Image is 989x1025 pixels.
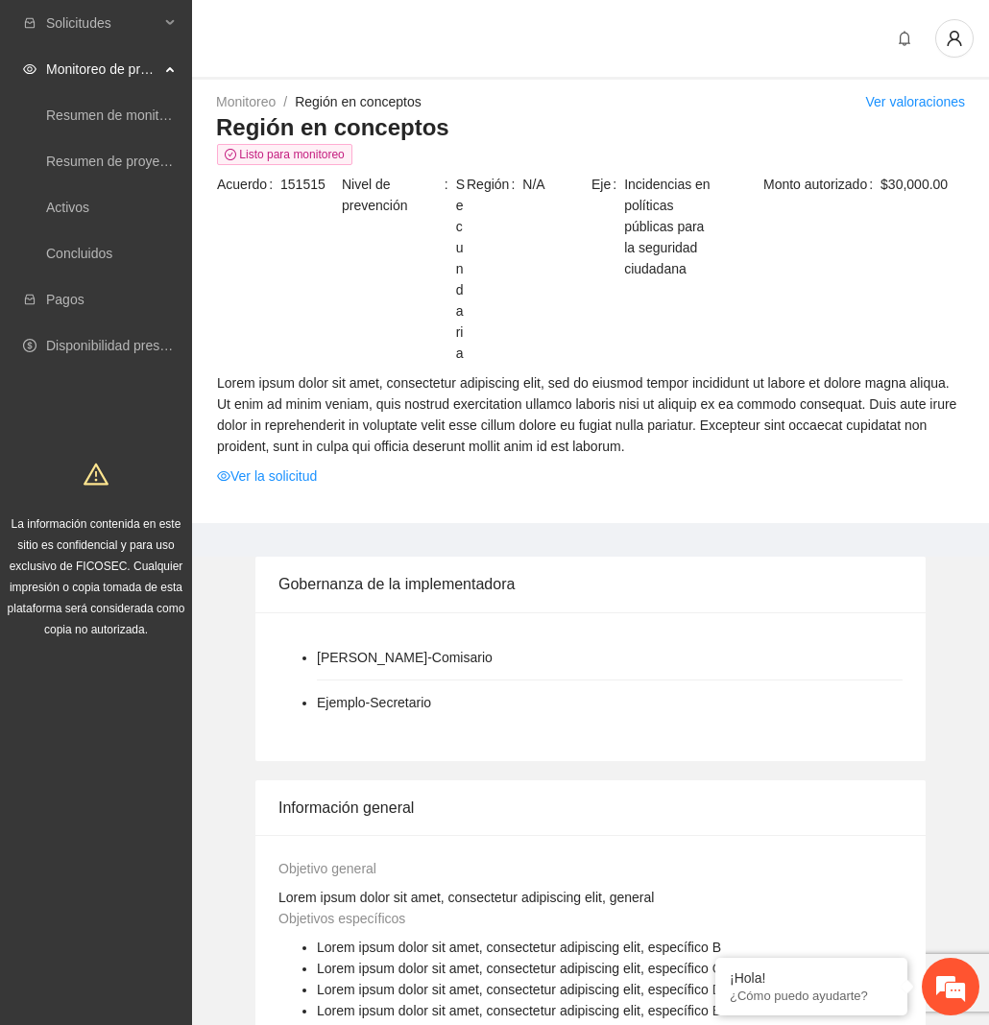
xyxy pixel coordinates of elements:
[46,292,84,307] a: Pagos
[216,112,965,143] h3: Región en conceptos
[865,94,965,109] a: Ver valoraciones
[46,200,89,215] a: Activos
[591,174,624,279] span: Eje
[763,174,880,195] span: Monto autorizado
[23,16,36,30] span: inbox
[46,338,210,353] a: Disponibilidad presupuestal
[46,154,252,169] a: Resumen de proyectos aprobados
[46,4,159,42] span: Solicitudes
[225,149,236,160] span: check-circle
[317,961,722,976] span: Lorem ipsum dolor sit amet, consectetur adipiscing elit, específico C
[23,62,36,76] span: eye
[46,50,159,88] span: Monitoreo de proyectos
[278,861,376,876] span: Objetivo general
[217,465,317,487] a: eyeVer la solicitud
[317,982,722,997] span: Lorem ipsum dolor sit amet, consectetur adipiscing elit, específico D
[889,23,920,54] button: bell
[317,940,721,955] span: Lorem ipsum dolor sit amet, consectetur adipiscing elit, específico B
[217,372,964,457] span: Lorem ipsum dolor sit amet, consectetur adipiscing elit, sed do eiusmod tempor incididunt ut labo...
[217,144,352,165] span: Listo para monitoreo
[317,692,431,713] li: Ejemplo - Secretario
[935,19,974,58] button: user
[890,31,919,46] span: bell
[278,890,654,905] span: Lorem ipsum dolor sit amet, consectetur adipiscing elit, general
[342,174,456,364] span: Nivel de prevención
[295,94,422,109] a: Región en conceptos
[456,174,465,364] span: Secundaria
[217,469,230,483] span: eye
[278,911,405,926] span: Objetivos específicos
[280,174,340,195] span: 151515
[8,517,185,636] span: La información contenida en este sitio es confidencial y para uso exclusivo de FICOSEC. Cualquier...
[84,462,109,487] span: warning
[216,94,276,109] a: Monitoreo
[278,780,903,835] div: Información general
[217,174,280,195] span: Acuerdo
[283,94,287,109] span: /
[317,1003,721,1018] span: Lorem ipsum dolor sit amet, consectetur adipiscing elit, específico E
[880,174,964,195] span: $30,000.00
[936,30,973,47] span: user
[730,970,893,986] div: ¡Hola!
[467,174,522,195] span: Región
[278,557,903,611] div: Gobernanza de la implementadora
[46,107,186,123] a: Resumen de monitoreo
[624,174,714,279] span: Incidencias en políticas públicas para la seguridad ciudadana
[46,246,112,261] a: Concluidos
[730,989,893,1003] p: ¿Cómo puedo ayudarte?
[522,174,590,195] span: N/A
[317,647,493,668] li: [PERSON_NAME] - Comisario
